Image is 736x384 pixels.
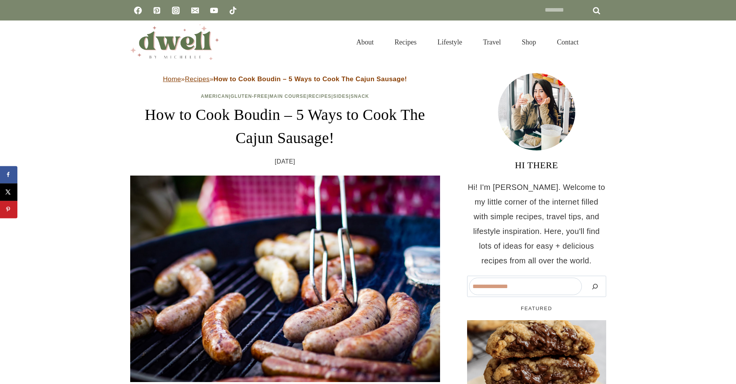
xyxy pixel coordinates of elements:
[201,94,369,99] span: | | | | |
[467,180,606,268] p: Hi! I'm [PERSON_NAME]. Welcome to my little corner of the internet filled with simple recipes, tr...
[187,3,203,18] a: Email
[467,305,606,312] h5: FEATURED
[163,75,407,83] span: » »
[308,94,331,99] a: Recipes
[201,94,229,99] a: American
[231,94,268,99] a: Gluten-Free
[586,278,604,295] button: Search
[511,29,546,56] a: Shop
[163,75,181,83] a: Home
[467,158,606,172] h3: HI THERE
[206,3,222,18] a: YouTube
[168,3,184,18] a: Instagram
[214,75,407,83] strong: How to Cook Boudin – 5 Ways to Cook The Cajun Sausage!
[427,29,473,56] a: Lifestyle
[275,156,295,167] time: [DATE]
[130,103,440,150] h1: How to Cook Boudin – 5 Ways to Cook The Cajun Sausage!
[547,29,589,56] a: Contact
[333,94,349,99] a: Sides
[346,29,384,56] a: About
[269,94,306,99] a: Main Course
[346,29,589,56] nav: Primary Navigation
[351,94,369,99] a: Snack
[130,3,146,18] a: Facebook
[593,36,606,49] button: View Search Form
[473,29,511,56] a: Travel
[130,176,440,382] img: cajun sausages barbecued on a grill
[149,3,165,18] a: Pinterest
[130,24,219,60] img: DWELL by michelle
[185,75,209,83] a: Recipes
[384,29,427,56] a: Recipes
[225,3,241,18] a: TikTok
